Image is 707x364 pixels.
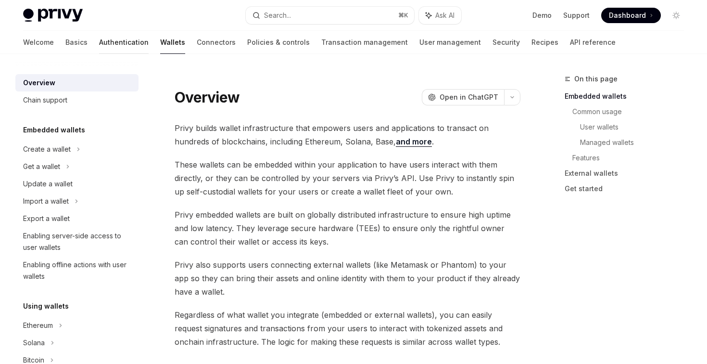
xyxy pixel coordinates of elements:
[570,31,616,54] a: API reference
[197,31,236,54] a: Connectors
[23,320,53,331] div: Ethereum
[15,175,139,193] a: Update a wallet
[160,31,185,54] a: Wallets
[572,104,692,119] a: Common usage
[15,227,139,256] a: Enabling server-side access to user wallets
[23,124,85,136] h5: Embedded wallets
[15,256,139,285] a: Enabling offline actions with user wallets
[574,73,618,85] span: On this page
[15,74,139,91] a: Overview
[175,158,520,198] span: These wallets can be embedded within your application to have users interact with them directly, ...
[580,135,692,150] a: Managed wallets
[65,31,88,54] a: Basics
[609,11,646,20] span: Dashboard
[15,91,139,109] a: Chain support
[99,31,149,54] a: Authentication
[321,31,408,54] a: Transaction management
[23,161,60,172] div: Get a wallet
[23,143,71,155] div: Create a wallet
[669,8,684,23] button: Toggle dark mode
[23,213,70,224] div: Export a wallet
[23,259,133,282] div: Enabling offline actions with user wallets
[175,89,240,106] h1: Overview
[23,195,69,207] div: Import a wallet
[565,89,692,104] a: Embedded wallets
[23,94,67,106] div: Chain support
[175,121,520,148] span: Privy builds wallet infrastructure that empowers users and applications to transact on hundreds o...
[175,208,520,248] span: Privy embedded wallets are built on globally distributed infrastructure to ensure high uptime and...
[572,150,692,166] a: Features
[435,11,454,20] span: Ask AI
[23,31,54,54] a: Welcome
[396,137,432,147] a: and more
[15,210,139,227] a: Export a wallet
[422,89,504,105] button: Open in ChatGPT
[23,300,69,312] h5: Using wallets
[23,230,133,253] div: Enabling server-side access to user wallets
[580,119,692,135] a: User wallets
[532,11,552,20] a: Demo
[23,77,55,89] div: Overview
[264,10,291,21] div: Search...
[175,258,520,299] span: Privy also supports users connecting external wallets (like Metamask or Phantom) to your app so t...
[23,9,83,22] img: light logo
[492,31,520,54] a: Security
[565,181,692,196] a: Get started
[601,8,661,23] a: Dashboard
[419,7,461,24] button: Ask AI
[23,178,73,190] div: Update a wallet
[440,92,498,102] span: Open in ChatGPT
[565,166,692,181] a: External wallets
[563,11,590,20] a: Support
[247,31,310,54] a: Policies & controls
[531,31,558,54] a: Recipes
[398,12,408,19] span: ⌘ K
[23,337,45,349] div: Solana
[175,308,520,349] span: Regardless of what wallet you integrate (embedded or external wallets), you can easily request si...
[419,31,481,54] a: User management
[246,7,414,24] button: Search...⌘K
